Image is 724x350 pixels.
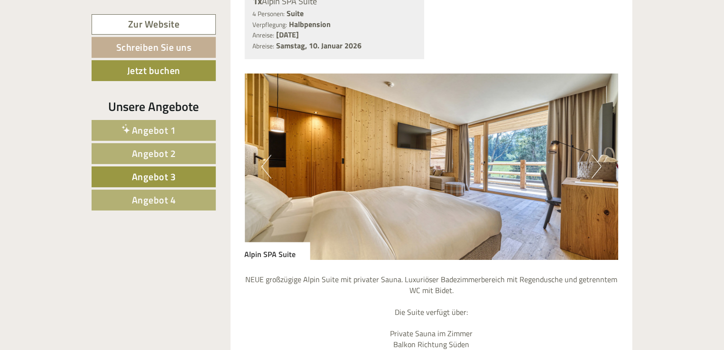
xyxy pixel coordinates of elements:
b: Suite [287,8,304,19]
small: Abreise: [253,41,275,51]
span: Angebot 3 [132,169,176,184]
b: [DATE] [277,29,299,40]
span: Angebot 2 [132,146,176,161]
span: Angebot 1 [132,123,176,138]
a: Jetzt buchen [92,60,216,81]
button: Next [592,155,602,179]
div: Unsere Angebote [92,98,216,115]
a: Schreiben Sie uns [92,37,216,58]
button: Previous [261,155,271,179]
small: Verpflegung: [253,20,288,29]
b: Halbpension [289,18,331,30]
div: Alpin SPA Suite [245,242,310,260]
b: Samstag, 10. Januar 2026 [277,40,362,51]
span: Angebot 4 [132,193,176,207]
small: 4 Personen: [253,9,285,18]
img: image [245,74,619,260]
a: Zur Website [92,14,216,35]
small: Anreise: [253,30,275,40]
